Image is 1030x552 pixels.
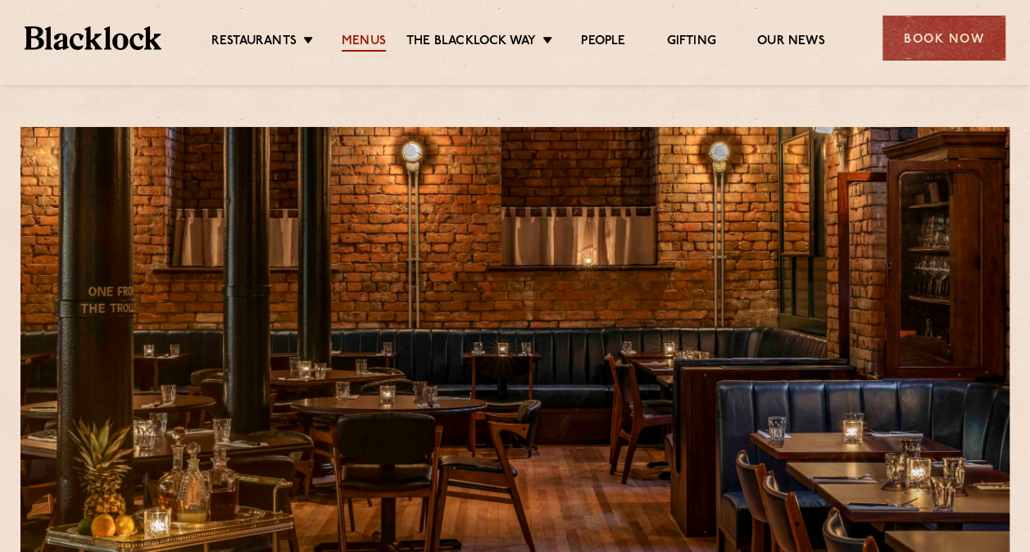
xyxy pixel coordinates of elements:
a: Restaurants [211,34,297,52]
a: Menus [342,34,386,52]
img: BL_Textured_Logo-footer-cropped.svg [25,26,161,49]
a: Gifting [666,34,715,52]
a: Our News [757,34,825,52]
div: Book Now [883,16,1005,61]
a: The Blacklock Way [406,34,536,52]
a: People [581,34,625,52]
